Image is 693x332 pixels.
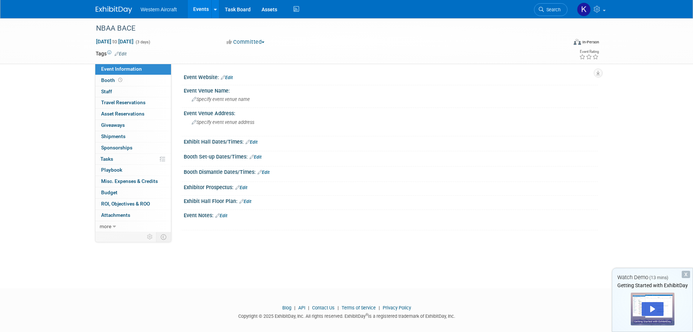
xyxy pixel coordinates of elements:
[96,6,132,13] img: ExhibitDay
[96,50,127,57] td: Tags
[95,75,171,86] a: Booth
[95,154,171,165] a: Tasks
[377,305,382,310] span: |
[184,151,598,161] div: Booth Set-up Dates/Times:
[100,223,111,229] span: more
[117,77,124,83] span: Booth not reserved yet
[101,167,122,173] span: Playbook
[184,167,598,176] div: Booth Dismantle Dates/Times:
[144,232,156,242] td: Personalize Event Tab Strip
[111,39,118,44] span: to
[95,210,171,221] a: Attachments
[250,155,262,160] a: Edit
[141,7,177,12] span: Western Aircraft
[101,145,132,151] span: Sponsorships
[184,210,598,219] div: Event Notes:
[612,282,693,289] div: Getting Started with ExhibitDay
[100,156,113,162] span: Tasks
[95,199,171,210] a: ROI, Objectives & ROO
[649,275,668,280] span: (13 mins)
[101,133,126,139] span: Shipments
[95,86,171,97] a: Staff
[298,305,305,310] a: API
[682,271,690,278] div: Dismiss
[336,305,340,310] span: |
[95,142,171,153] a: Sponsorships
[192,120,254,125] span: Specify event venue address
[577,3,591,16] img: Kindra Mahler
[95,187,171,198] a: Budget
[156,232,171,242] td: Toggle Event Tabs
[184,136,598,146] div: Exhibit Hall Dates/Times:
[579,50,599,54] div: Event Rating
[101,190,118,195] span: Budget
[235,185,247,190] a: Edit
[282,305,291,310] a: Blog
[101,201,150,207] span: ROI, Objectives & ROO
[366,313,368,317] sup: ®
[95,97,171,108] a: Travel Reservations
[184,108,598,117] div: Event Venue Address:
[246,140,258,145] a: Edit
[184,85,598,94] div: Event Venue Name:
[383,305,411,310] a: Privacy Policy
[184,72,598,81] div: Event Website:
[95,64,171,75] a: Event Information
[342,305,376,310] a: Terms of Service
[292,305,297,310] span: |
[184,196,598,205] div: Exhibit Hall Floor Plan:
[101,89,112,94] span: Staff
[101,66,142,72] span: Event Information
[642,302,664,316] div: Play
[135,40,150,44] span: (3 days)
[95,176,171,187] a: Misc. Expenses & Credits
[312,305,335,310] a: Contact Us
[215,213,227,218] a: Edit
[525,38,600,49] div: Event Format
[95,221,171,232] a: more
[95,120,171,131] a: Giveaways
[93,22,557,35] div: NBAA BACE
[101,111,144,117] span: Asset Reservations
[101,122,125,128] span: Giveaways
[258,170,270,175] a: Edit
[306,305,311,310] span: |
[239,199,251,204] a: Edit
[101,77,124,83] span: Booth
[101,212,130,218] span: Attachments
[582,39,599,45] div: In-Person
[95,131,171,142] a: Shipments
[115,51,127,56] a: Edit
[224,38,267,46] button: Committed
[95,109,171,120] a: Asset Reservations
[95,165,171,176] a: Playbook
[101,99,146,105] span: Travel Reservations
[544,7,561,12] span: Search
[534,3,567,16] a: Search
[192,97,250,102] span: Specify event venue name
[96,38,134,45] span: [DATE] [DATE]
[221,75,233,80] a: Edit
[101,178,158,184] span: Misc. Expenses & Credits
[574,39,581,45] img: Format-Inperson.png
[612,274,693,281] div: Watch Demo
[184,182,598,191] div: Exhibitor Prospectus:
